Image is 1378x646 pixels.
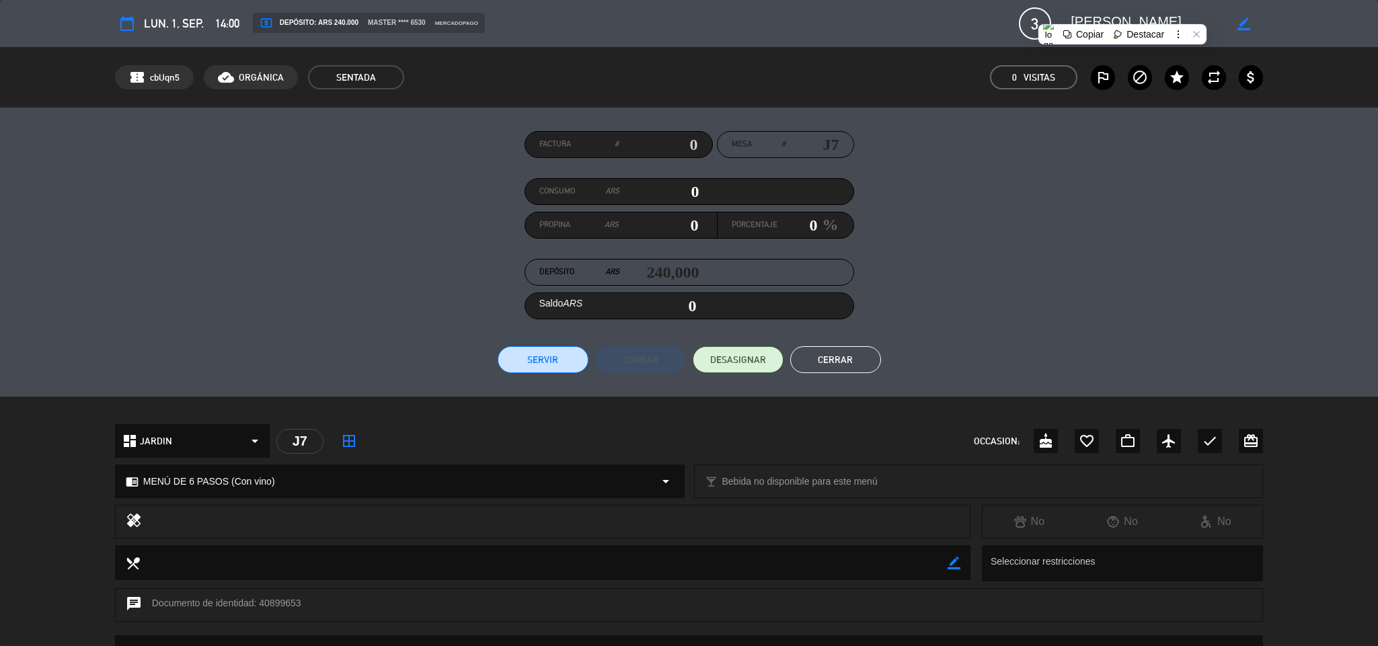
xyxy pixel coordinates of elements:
button: DESASIGNAR [693,346,783,373]
span: lun. 1, sep. [144,14,204,33]
i: local_atm [260,16,273,30]
span: JARDIN [140,434,172,449]
i: chrome_reader_mode [126,475,139,488]
i: border_color [1237,17,1250,30]
span: Depósito: ARS 240.000 [260,16,358,30]
i: cloud_done [218,69,234,85]
span: MENÚ DE 6 PASOS (Con vino) [143,474,275,489]
i: healing [126,512,142,531]
i: calendar_today [119,15,135,32]
em: Visitas [1024,70,1055,85]
em: ARS [605,266,619,279]
span: Mesa [732,138,752,151]
span: 0 [1012,70,1017,85]
div: No [1169,513,1262,530]
span: 14:00 [215,14,239,33]
span: SENTADA [308,65,404,89]
i: local_dining [125,555,140,570]
input: number [786,134,839,155]
span: 3 [1019,7,1051,40]
div: No [983,513,1076,530]
label: Propina [539,218,619,232]
label: Factura [539,138,619,151]
span: OCCASION: [974,434,1020,449]
i: border_all [341,433,357,449]
i: work_outline [1120,433,1136,449]
button: Cobrar [595,346,686,373]
span: Bebida no disponible para este menú [722,474,878,489]
button: Cerrar [790,346,881,373]
em: ARS [605,218,619,232]
span: cbUqn5 [150,70,180,85]
i: local_bar [705,475,718,488]
span: ORGÁNICA [239,70,284,85]
em: # [615,138,619,151]
em: # [781,138,786,151]
i: dashboard [122,433,138,449]
label: Porcentaje [732,218,777,232]
i: airplanemode_active [1161,433,1177,449]
input: 0 [619,134,698,155]
div: Documento de identidad: 40899653 [115,588,1264,622]
em: % [818,212,839,238]
span: confirmation_number [129,69,145,85]
label: Depósito [539,266,619,279]
i: chat [126,596,142,614]
i: cake [1038,433,1054,449]
em: ARS [563,298,582,309]
span: mercadopago [435,19,478,28]
button: calendar_today [115,11,139,36]
label: Consumo [539,185,619,198]
i: repeat [1206,69,1222,85]
span: DESASIGNAR [710,353,766,367]
div: J7 [276,429,323,454]
i: block [1132,69,1148,85]
input: 0 [619,181,699,202]
input: 0 [619,215,699,235]
em: ARS [605,185,619,198]
i: outlined_flag [1095,69,1111,85]
label: Saldo [539,296,583,311]
div: No [1076,513,1170,530]
i: favorite_border [1079,433,1095,449]
i: arrow_drop_down [247,433,263,449]
i: star [1169,69,1185,85]
button: Servir [498,346,588,373]
i: check [1202,433,1218,449]
i: card_giftcard [1243,433,1259,449]
input: 0 [777,215,818,235]
i: border_color [948,557,960,569]
i: arrow_drop_down [658,473,674,489]
i: attach_money [1243,69,1259,85]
